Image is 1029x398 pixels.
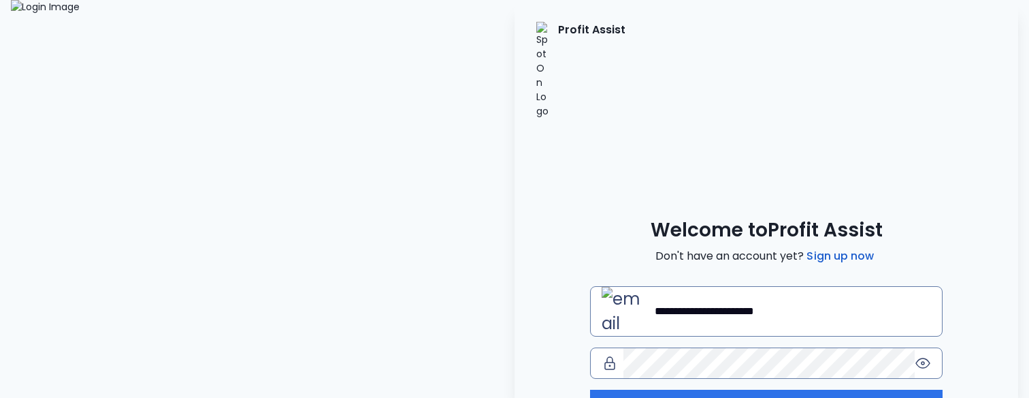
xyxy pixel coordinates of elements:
[602,287,649,336] img: email
[558,22,625,119] p: Profit Assist
[651,218,883,243] span: Welcome to Profit Assist
[655,248,877,264] span: Don't have an account yet?
[536,22,550,119] img: SpotOn Logo
[804,248,877,264] a: Sign up now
